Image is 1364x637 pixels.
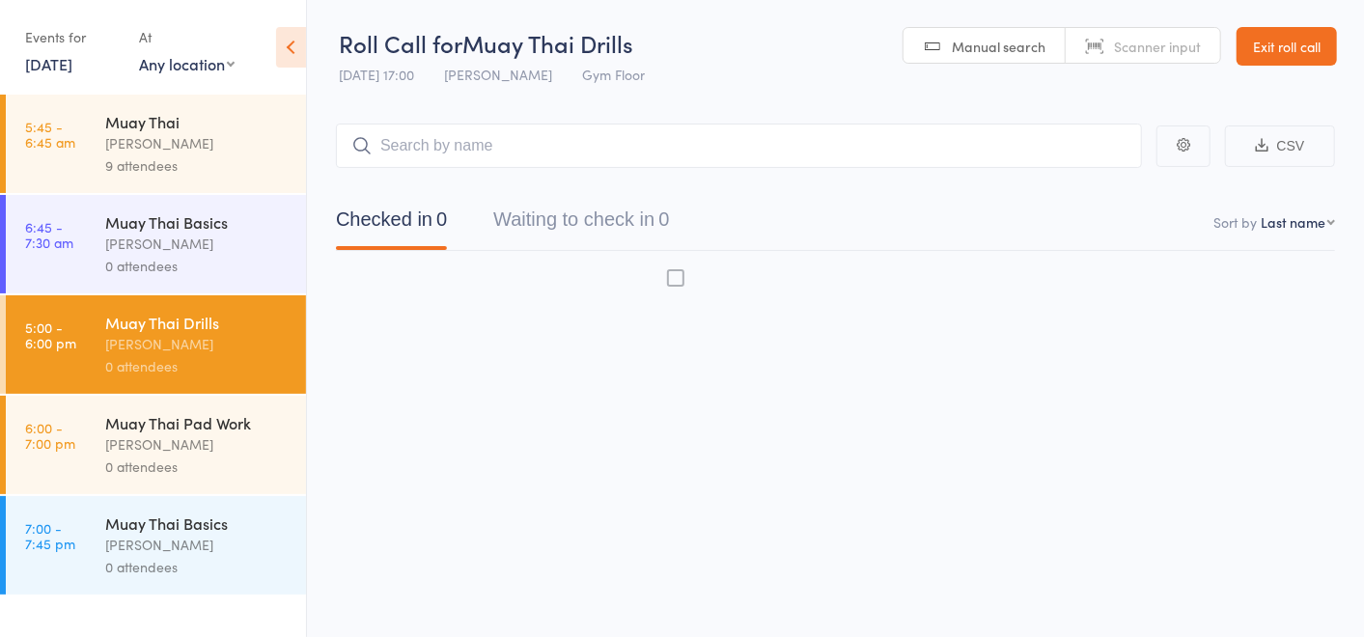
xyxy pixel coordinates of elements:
[6,496,306,595] a: 7:00 -7:45 pmMuay Thai Basics[PERSON_NAME]0 attendees
[105,233,290,255] div: [PERSON_NAME]
[25,420,75,451] time: 6:00 - 7:00 pm
[436,208,447,230] div: 0
[25,21,120,53] div: Events for
[105,433,290,456] div: [PERSON_NAME]
[105,111,290,132] div: Muay Thai
[105,355,290,377] div: 0 attendees
[336,124,1142,168] input: Search by name
[105,456,290,478] div: 0 attendees
[6,95,306,193] a: 5:45 -6:45 amMuay Thai[PERSON_NAME]9 attendees
[462,27,633,59] span: Muay Thai Drills
[25,53,72,74] a: [DATE]
[1225,125,1335,167] button: CSV
[336,199,447,250] button: Checked in0
[105,312,290,333] div: Muay Thai Drills
[1213,212,1257,232] label: Sort by
[6,295,306,394] a: 5:00 -6:00 pmMuay Thai Drills[PERSON_NAME]0 attendees
[25,319,76,350] time: 5:00 - 6:00 pm
[105,132,290,154] div: [PERSON_NAME]
[339,27,462,59] span: Roll Call for
[582,65,645,84] span: Gym Floor
[339,65,414,84] span: [DATE] 17:00
[139,53,235,74] div: Any location
[105,154,290,177] div: 9 attendees
[493,199,669,250] button: Waiting to check in0
[952,37,1045,56] span: Manual search
[25,219,73,250] time: 6:45 - 7:30 am
[1114,37,1201,56] span: Scanner input
[105,211,290,233] div: Muay Thai Basics
[658,208,669,230] div: 0
[105,333,290,355] div: [PERSON_NAME]
[1237,27,1337,66] a: Exit roll call
[25,119,75,150] time: 5:45 - 6:45 am
[6,195,306,293] a: 6:45 -7:30 amMuay Thai Basics[PERSON_NAME]0 attendees
[105,512,290,534] div: Muay Thai Basics
[139,21,235,53] div: At
[1261,212,1325,232] div: Last name
[25,520,75,551] time: 7:00 - 7:45 pm
[6,396,306,494] a: 6:00 -7:00 pmMuay Thai Pad Work[PERSON_NAME]0 attendees
[105,255,290,277] div: 0 attendees
[105,556,290,578] div: 0 attendees
[105,412,290,433] div: Muay Thai Pad Work
[105,534,290,556] div: [PERSON_NAME]
[444,65,552,84] span: [PERSON_NAME]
